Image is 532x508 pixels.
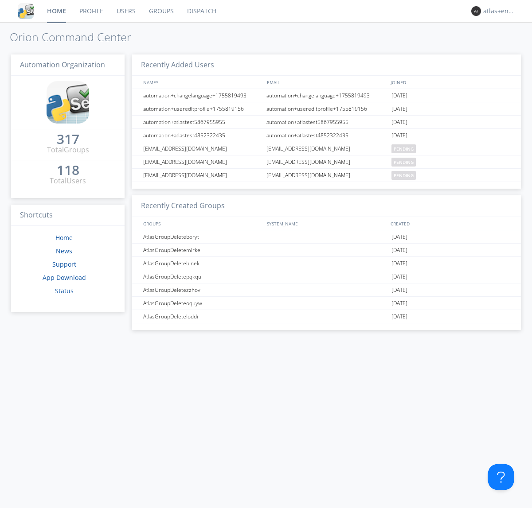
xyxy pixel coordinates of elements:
[141,76,262,89] div: NAMES
[132,169,521,182] a: [EMAIL_ADDRESS][DOMAIN_NAME][EMAIL_ADDRESS][DOMAIN_NAME]pending
[483,7,516,16] div: atlas+english0001
[265,76,388,89] div: EMAIL
[132,270,521,283] a: AtlasGroupDeletepqkqu[DATE]
[55,287,74,295] a: Status
[132,244,521,257] a: AtlasGroupDeletemlrke[DATE]
[141,155,264,168] div: [EMAIL_ADDRESS][DOMAIN_NAME]
[56,247,72,255] a: News
[141,230,264,243] div: AtlasGroupDeleteboryt
[141,257,264,270] div: AtlasGroupDeletebinek
[391,129,407,142] span: [DATE]
[132,155,521,169] a: [EMAIL_ADDRESS][DOMAIN_NAME][EMAIL_ADDRESS][DOMAIN_NAME]pending
[141,297,264,310] div: AtlasGroupDeleteoquyw
[391,116,407,129] span: [DATE]
[141,116,264,128] div: automation+atlastest5867955955
[141,217,262,230] div: GROUPS
[264,102,389,115] div: automation+usereditprofile+1755819156
[57,166,79,175] div: 118
[488,464,514,490] iframe: Toggle Customer Support
[264,129,389,142] div: automation+atlastest4852322435
[391,230,407,244] span: [DATE]
[132,230,521,244] a: AtlasGroupDeleteboryt[DATE]
[141,102,264,115] div: automation+usereditprofile+1755819156
[141,244,264,256] div: AtlasGroupDeletemlrke
[52,260,76,268] a: Support
[141,89,264,102] div: automation+changelanguage+1755819493
[391,244,407,257] span: [DATE]
[47,145,89,155] div: Total Groups
[264,169,389,182] div: [EMAIL_ADDRESS][DOMAIN_NAME]
[391,297,407,310] span: [DATE]
[391,310,407,323] span: [DATE]
[132,283,521,297] a: AtlasGroupDeletezzhov[DATE]
[132,195,521,217] h3: Recently Created Groups
[132,297,521,310] a: AtlasGroupDeleteoquyw[DATE]
[132,89,521,102] a: automation+changelanguage+1755819493automation+changelanguage+1755819493[DATE]
[132,54,521,76] h3: Recently Added Users
[57,166,79,176] a: 118
[391,102,407,116] span: [DATE]
[264,89,389,102] div: automation+changelanguage+1755819493
[391,144,416,153] span: pending
[20,60,105,70] span: Automation Organization
[18,3,34,19] img: cddb5a64eb264b2086981ab96f4c1ba7
[132,102,521,116] a: automation+usereditprofile+1755819156automation+usereditprofile+1755819156[DATE]
[264,155,389,168] div: [EMAIL_ADDRESS][DOMAIN_NAME]
[141,270,264,283] div: AtlasGroupDeletepqkqu
[264,142,389,155] div: [EMAIL_ADDRESS][DOMAIN_NAME]
[141,142,264,155] div: [EMAIL_ADDRESS][DOMAIN_NAME]
[391,257,407,270] span: [DATE]
[388,76,512,89] div: JOINED
[391,171,416,180] span: pending
[132,116,521,129] a: automation+atlastest5867955955automation+atlastest5867955955[DATE]
[132,142,521,155] a: [EMAIL_ADDRESS][DOMAIN_NAME][EMAIL_ADDRESS][DOMAIN_NAME]pending
[471,6,481,16] img: 373638.png
[57,135,79,145] a: 317
[388,217,512,230] div: CREATED
[264,116,389,128] div: automation+atlastest5867955955
[47,81,89,124] img: cddb5a64eb264b2086981ab96f4c1ba7
[265,217,388,230] div: SYSTEM_NAME
[43,273,86,282] a: App Download
[57,135,79,143] div: 317
[141,283,264,296] div: AtlasGroupDeletezzhov
[55,233,73,242] a: Home
[141,129,264,142] div: automation+atlastest4852322435
[141,169,264,182] div: [EMAIL_ADDRESS][DOMAIN_NAME]
[50,176,86,186] div: Total Users
[11,205,125,226] h3: Shortcuts
[391,270,407,283] span: [DATE]
[391,283,407,297] span: [DATE]
[132,310,521,323] a: AtlasGroupDeleteloddi[DATE]
[132,129,521,142] a: automation+atlastest4852322435automation+atlastest4852322435[DATE]
[391,89,407,102] span: [DATE]
[132,257,521,270] a: AtlasGroupDeletebinek[DATE]
[141,310,264,323] div: AtlasGroupDeleteloddi
[391,158,416,167] span: pending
